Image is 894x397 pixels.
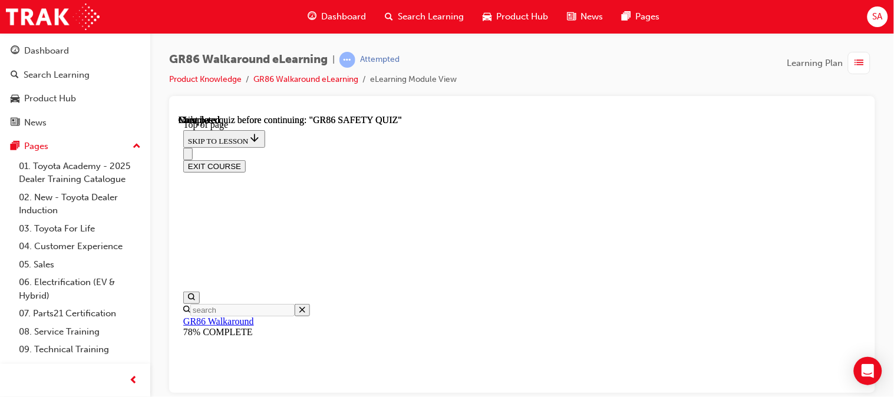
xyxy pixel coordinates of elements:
button: SA [867,6,888,27]
div: Open Intercom Messenger [854,357,882,385]
a: GR86 Walkaround [5,201,75,211]
a: GR86 Walkaround eLearning [253,74,358,84]
a: guage-iconDashboard [298,5,375,29]
a: Search Learning [5,64,146,86]
span: Product Hub [496,10,548,24]
span: prev-icon [130,373,138,388]
span: Learning Plan [787,57,843,70]
a: pages-iconPages [612,5,669,29]
button: Close navigation menu [5,33,14,45]
span: SA [873,10,883,24]
li: eLearning Module View [370,73,457,87]
button: SKIP TO LESSON [5,15,87,33]
div: Pages [24,140,48,153]
a: 10. TUNE Rev-Up Training [14,359,146,377]
button: Open search menu [5,177,21,189]
a: News [5,112,146,134]
a: search-iconSearch Learning [375,5,473,29]
a: 07. Parts21 Certification [14,305,146,323]
span: pages-icon [622,9,631,24]
span: Search Learning [398,10,464,24]
span: GR86 Walkaround eLearning [169,53,328,67]
a: Dashboard [5,40,146,62]
span: Pages [635,10,659,24]
a: 03. Toyota For Life [14,220,146,238]
div: Product Hub [24,92,76,105]
a: news-iconNews [557,5,612,29]
span: | [332,53,335,67]
a: 04. Customer Experience [14,237,146,256]
div: 78% COMPLETE [5,212,682,223]
button: DashboardSearch LearningProduct HubNews [5,38,146,135]
input: Search [12,189,116,201]
span: learningRecordVerb_ATTEMPT-icon [339,52,355,68]
a: Product Hub [5,88,146,110]
span: Dashboard [321,10,366,24]
span: News [580,10,603,24]
span: search-icon [385,9,393,24]
span: guage-icon [11,46,19,57]
a: 01. Toyota Academy - 2025 Dealer Training Catalogue [14,157,146,188]
a: 08. Service Training [14,323,146,341]
a: 02. New - Toyota Dealer Induction [14,188,146,220]
span: search-icon [11,70,19,81]
button: EXIT COURSE [5,45,67,58]
span: guage-icon [308,9,316,24]
span: news-icon [567,9,576,24]
span: news-icon [11,118,19,128]
span: car-icon [483,9,491,24]
a: car-iconProduct Hub [473,5,557,29]
button: Learning Plan [787,52,875,74]
div: Top of page [5,5,682,15]
button: Pages [5,135,146,157]
a: 06. Electrification (EV & Hybrid) [14,273,146,305]
span: SKIP TO LESSON [9,22,82,31]
a: Product Knowledge [169,74,242,84]
a: 05. Sales [14,256,146,274]
div: Dashboard [24,44,69,58]
span: list-icon [855,56,864,71]
span: car-icon [11,94,19,104]
div: Attempted [360,54,400,65]
img: Trak [6,4,100,30]
span: pages-icon [11,141,19,152]
span: up-icon [133,139,141,154]
a: 09. Technical Training [14,340,146,359]
div: Search Learning [24,68,90,82]
div: News [24,116,47,130]
button: Close search menu [116,189,131,201]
